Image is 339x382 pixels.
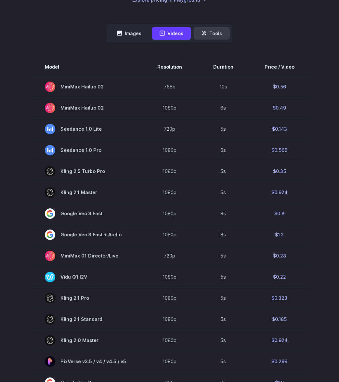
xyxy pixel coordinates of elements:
[198,76,249,98] td: 10s
[198,309,249,330] td: 5s
[45,124,126,134] span: Seedance 1.0 Lite
[249,118,310,139] td: $0.143
[198,58,249,76] th: Duration
[45,208,126,219] span: Google Veo 3 Fast
[45,187,126,198] span: Kling 2.1 Master
[249,351,310,372] td: $0.299
[45,166,126,177] span: Kling 2.5 Turbo Pro
[142,118,198,139] td: 720p
[142,161,198,182] td: 1080p
[45,145,126,155] span: Seedance 1.0 Pro
[142,245,198,266] td: 720p
[249,224,310,245] td: $1.2
[198,97,249,118] td: 6s
[45,230,126,240] span: Google Veo 3 Fast + Audio
[198,161,249,182] td: 5s
[45,356,126,367] span: PixVerse v3.5 / v4 / v4.5 / v5
[249,161,310,182] td: $0.35
[29,58,142,76] th: Model
[45,272,126,282] span: Vidu Q1 I2V
[142,58,198,76] th: Resolution
[249,182,310,203] td: $0.924
[249,266,310,287] td: $0.22
[45,103,126,113] span: MiniMax Hailuo 02
[249,139,310,161] td: $0.565
[142,330,198,351] td: 1080p
[249,58,310,76] th: Price / Video
[142,351,198,372] td: 1080p
[142,287,198,309] td: 1080p
[142,203,198,224] td: 1080p
[198,245,249,266] td: 5s
[152,27,191,40] button: Videos
[142,182,198,203] td: 1080p
[249,245,310,266] td: $0.28
[142,309,198,330] td: 1080p
[249,76,310,98] td: $0.56
[198,224,249,245] td: 8s
[142,224,198,245] td: 1080p
[45,335,126,346] span: Kling 2.0 Master
[198,351,249,372] td: 5s
[45,82,126,92] span: MiniMax Hailuo 02
[198,330,249,351] td: 5s
[198,266,249,287] td: 5s
[198,139,249,161] td: 5s
[194,27,230,40] button: Tools
[249,287,310,309] td: $0.323
[45,293,126,303] span: Kling 2.1 Pro
[249,97,310,118] td: $0.49
[249,309,310,330] td: $0.185
[198,118,249,139] td: 5s
[142,266,198,287] td: 1080p
[142,97,198,118] td: 1080p
[45,251,126,261] span: MiniMax 01 Director/Live
[249,203,310,224] td: $0.8
[142,76,198,98] td: 768p
[109,27,149,40] button: Images
[198,203,249,224] td: 8s
[249,330,310,351] td: $0.924
[198,287,249,309] td: 5s
[142,139,198,161] td: 1080p
[198,182,249,203] td: 5s
[45,314,126,324] span: Kling 2.1 Standard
